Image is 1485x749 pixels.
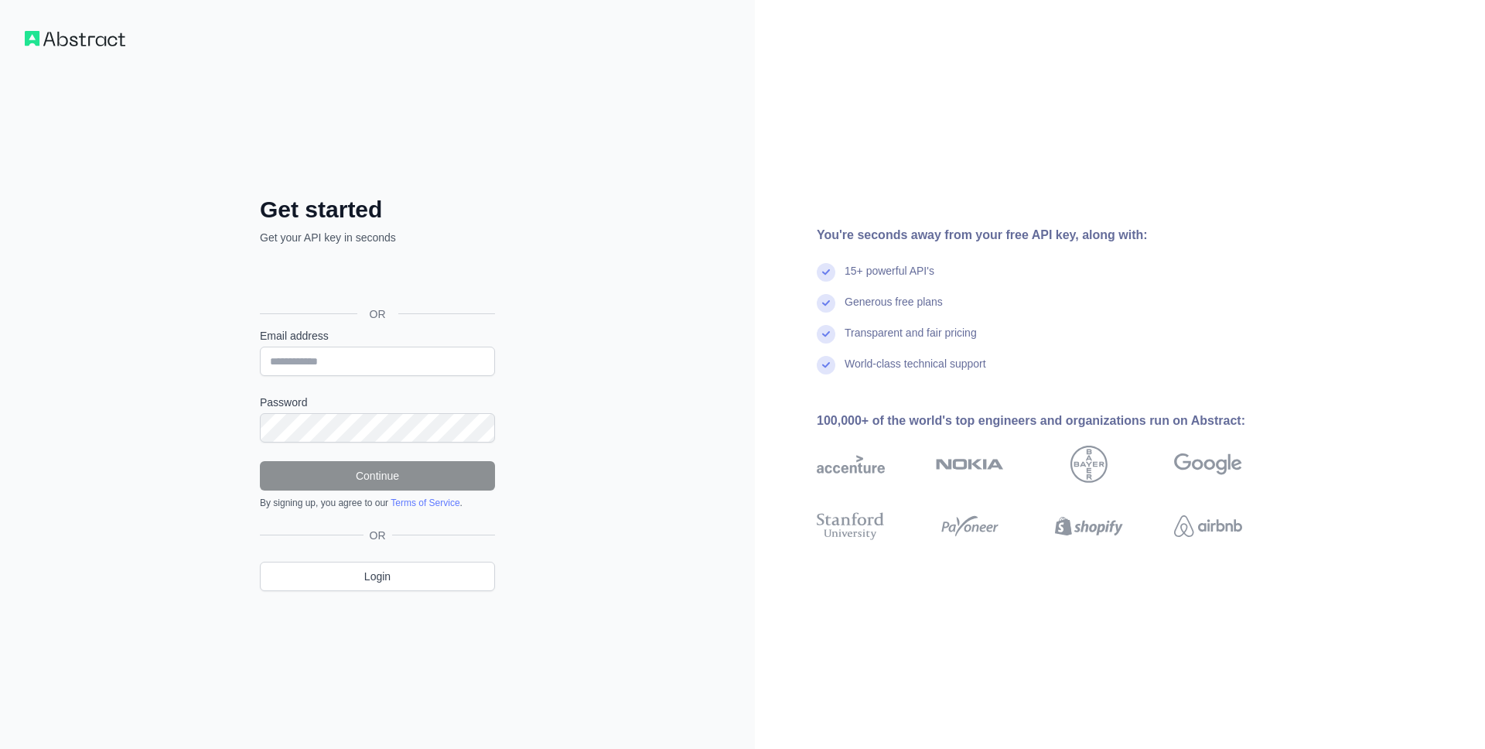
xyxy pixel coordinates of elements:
div: Transparent and fair pricing [845,325,977,356]
img: nokia [936,446,1004,483]
img: shopify [1055,509,1123,543]
iframe: Sign in with Google Button [252,262,500,296]
img: check mark [817,294,835,313]
img: payoneer [936,509,1004,543]
button: Continue [260,461,495,491]
img: google [1174,446,1242,483]
label: Email address [260,328,495,344]
div: 15+ powerful API's [845,263,934,294]
div: 100,000+ of the world's top engineers and organizations run on Abstract: [817,412,1292,430]
div: You're seconds away from your free API key, along with: [817,226,1292,245]
img: check mark [817,263,835,282]
img: accenture [817,446,885,483]
div: Generous free plans [845,294,943,325]
a: Terms of Service [391,498,459,508]
h2: Get started [260,196,495,224]
img: airbnb [1174,509,1242,543]
img: stanford university [817,509,885,543]
p: Get your API key in seconds [260,230,495,245]
img: Workflow [25,31,125,46]
img: bayer [1070,446,1108,483]
span: OR [364,528,392,543]
div: By signing up, you agree to our . [260,497,495,509]
label: Password [260,395,495,410]
div: World-class technical support [845,356,986,387]
img: check mark [817,356,835,374]
span: OR [357,306,398,322]
a: Login [260,562,495,591]
img: check mark [817,325,835,344]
